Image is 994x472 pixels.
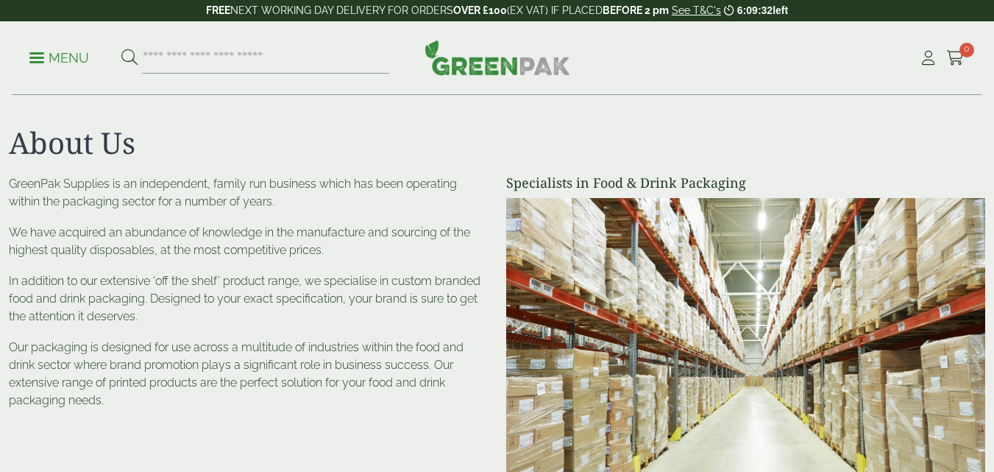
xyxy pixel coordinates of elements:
[206,4,230,16] strong: FREE
[9,175,489,211] p: GreenPak Supplies is an independent, family run business which has been operating within the pack...
[9,125,985,161] h1: About Us
[9,224,489,259] p: We have acquired an abundance of knowledge in the manufacture and sourcing of the highest quality...
[946,51,965,66] i: Cart
[737,4,773,16] span: 6:09:32
[919,51,937,66] i: My Account
[29,49,89,64] a: Menu
[453,4,507,16] strong: OVER £100
[959,43,974,57] span: 0
[9,339,489,409] p: Our packaging is designed for use across a multitude of industries within the food and drink sect...
[773,4,788,16] span: left
[425,40,570,75] img: GreenPak Supplies
[29,49,89,67] p: Menu
[603,4,669,16] strong: BEFORE 2 pm
[672,4,721,16] a: See T&C's
[9,272,489,325] p: In addition to our extensive ‘off the shelf’ product range, we specialise in custom branded food ...
[946,47,965,69] a: 0
[506,175,986,191] h4: Specialists in Food & Drink Packaging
